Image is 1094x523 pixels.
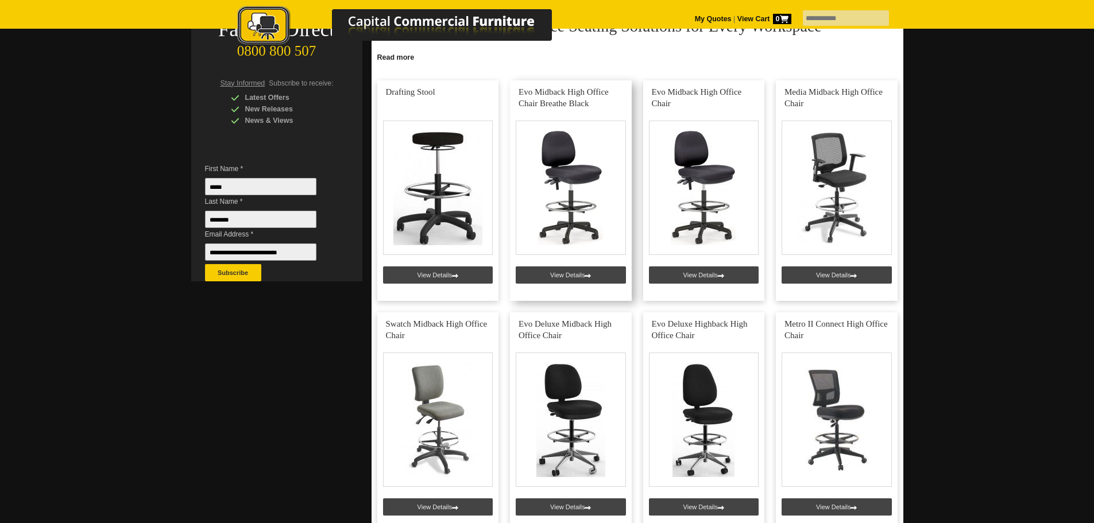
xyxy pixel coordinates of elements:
button: Subscribe [205,264,261,281]
span: Email Address * [205,228,334,240]
input: Email Address * [205,243,316,261]
div: News & Views [231,115,340,126]
span: Stay Informed [221,79,265,87]
a: View Cart0 [735,15,791,23]
img: Capital Commercial Furniture Logo [206,6,608,48]
a: Capital Commercial Furniture Logo [206,6,608,51]
p: Upgrade your office with our , designed for . Whether you need , our collection provides the perf... [377,47,898,81]
span: 0 [773,14,791,24]
span: Last Name * [205,196,334,207]
a: Click to read more [372,49,903,63]
input: Last Name * [205,211,316,228]
span: First Name * [205,163,334,175]
div: 0800 800 507 [191,37,362,59]
input: First Name * [205,178,316,195]
div: Factory Direct [191,22,362,38]
div: Latest Offers [231,92,340,103]
a: My Quotes [695,15,732,23]
strong: outstanding comfort, ergonomic support, and long-lasting durability [590,48,823,56]
span: Subscribe to receive: [269,79,333,87]
div: New Releases [231,103,340,115]
strong: View Cart [737,15,791,23]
